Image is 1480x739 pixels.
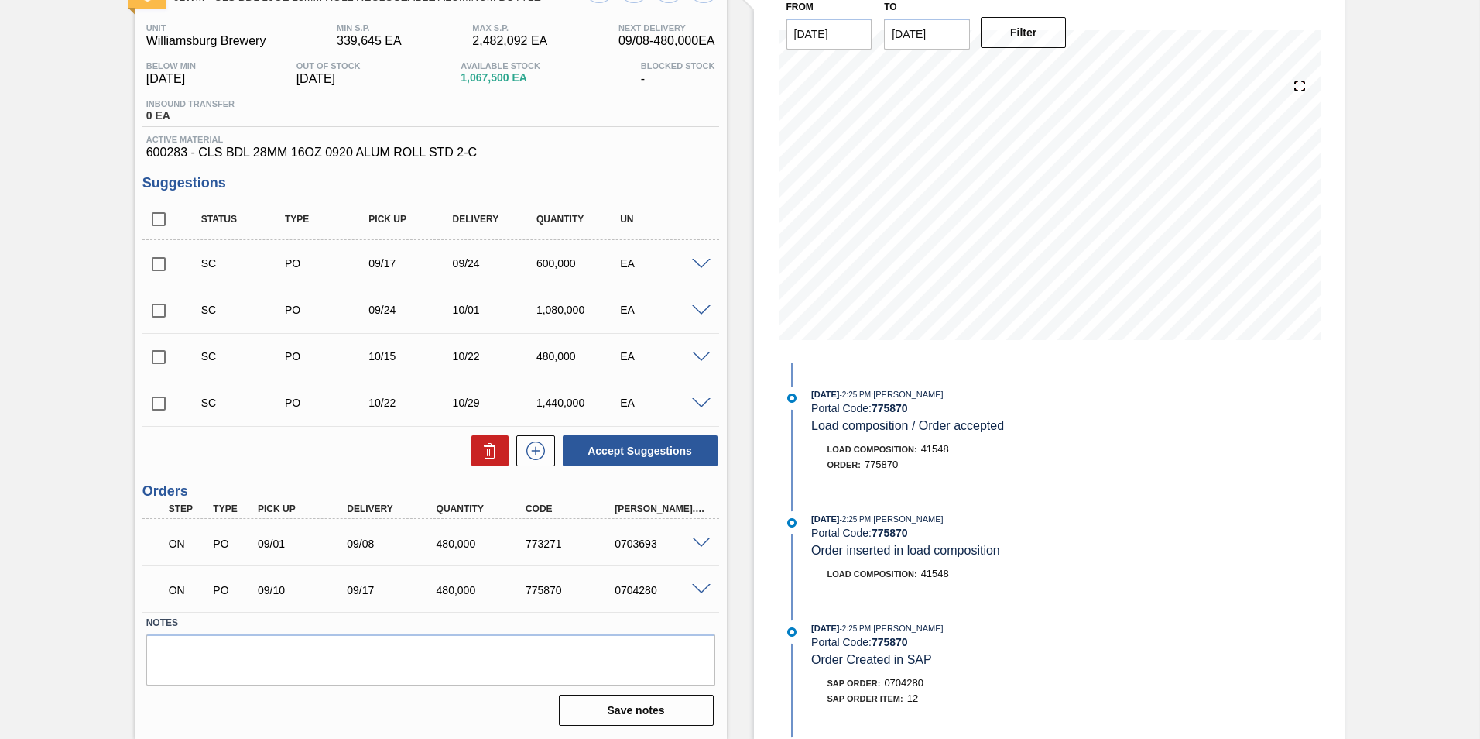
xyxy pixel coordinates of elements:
[811,624,839,633] span: [DATE]
[921,443,949,455] span: 41548
[871,390,944,399] span: : [PERSON_NAME]
[197,304,291,316] div: Suggestion Created
[884,677,923,689] span: 0704280
[449,350,543,363] div: 10/22/2025
[197,397,291,409] div: Suggestion Created
[827,569,917,579] span: Load Composition :
[449,257,543,270] div: 09/24/2025
[522,538,622,550] div: 773271
[616,214,710,225] div: UN
[522,584,622,596] div: 775870
[840,515,872,524] span: - 2:25 PM
[337,23,402,33] span: MIN S.P.
[827,679,881,688] span: SAP Order:
[811,544,1000,557] span: Order inserted in load composition
[165,504,211,514] div: Step
[146,612,715,634] label: Notes
[827,694,903,703] span: SAP Order Item:
[872,636,908,648] strong: 775870
[281,304,375,316] div: Purchase order
[811,636,1179,648] div: Portal Code:
[146,110,235,122] span: 0 EA
[165,573,211,607] div: Negotiating Order
[827,460,861,469] span: Order :
[509,435,555,466] div: New suggestion
[618,23,715,33] span: Next Delivery
[811,527,1179,539] div: Portal Code:
[865,459,898,470] span: 775870
[449,304,543,316] div: 10/01/2025
[365,257,458,270] div: 09/17/2025
[533,397,626,409] div: 1,440,000
[611,504,711,514] div: [PERSON_NAME]. ID
[461,61,540,70] span: Available Stock
[433,584,533,596] div: 480,000
[555,434,719,468] div: Accept Suggestions
[449,397,543,409] div: 10/29/2025
[787,394,797,403] img: atual
[884,2,896,12] label: to
[433,538,533,550] div: 480,000
[533,214,626,225] div: Quantity
[254,538,354,550] div: 09/01/2025
[296,61,361,70] span: Out Of Stock
[343,538,443,550] div: 09/08/2025
[365,397,458,409] div: 10/22/2025
[365,214,458,225] div: Pick up
[281,214,375,225] div: Type
[165,527,211,561] div: Negotiating Order
[146,99,235,108] span: Inbound Transfer
[641,61,715,70] span: Blocked Stock
[533,257,626,270] div: 600,000
[169,584,207,596] p: ON
[981,17,1067,48] button: Filter
[197,257,291,270] div: Suggestion Created
[209,504,255,514] div: Type
[786,19,872,50] input: mm/dd/yyyy
[343,584,443,596] div: 09/17/2025
[254,584,354,596] div: 09/10/2025
[281,257,375,270] div: Purchase order
[921,568,949,579] span: 41548
[811,653,932,666] span: Order Created in SAP
[337,34,402,48] span: 339,645 EA
[197,214,291,225] div: Status
[811,514,839,524] span: [DATE]
[142,483,719,500] h3: Orders
[872,527,908,539] strong: 775870
[827,445,917,454] span: Load Composition :
[533,304,626,316] div: 1,080,000
[472,34,547,48] span: 2,482,092 EA
[146,146,715,160] span: 600283 - CLS BDL 28MM 16OZ 0920 ALUM ROLL STD 2-C
[146,135,715,144] span: Active Material
[343,504,443,514] div: Delivery
[611,538,711,550] div: 0703693
[787,518,797,528] img: atual
[449,214,543,225] div: Delivery
[616,350,710,363] div: EA
[907,693,918,704] span: 12
[786,2,814,12] label: From
[616,257,710,270] div: EA
[840,390,872,399] span: - 2:25 PM
[811,419,1004,432] span: Load composition / Order accepted
[618,34,715,48] span: 09/08 - 480,000 EA
[146,72,196,86] span: [DATE]
[146,23,266,33] span: Unit
[811,402,1179,414] div: Portal Code:
[146,61,196,70] span: Below Min
[872,402,908,414] strong: 775870
[871,514,944,524] span: : [PERSON_NAME]
[254,504,354,514] div: Pick up
[563,435,718,466] button: Accept Suggestions
[472,23,547,33] span: MAX S.P.
[142,175,719,191] h3: Suggestions
[787,627,797,637] img: atual
[197,350,291,363] div: Suggestion Created
[884,19,970,50] input: mm/dd/yyyy
[611,584,711,596] div: 0704280
[871,624,944,633] span: : [PERSON_NAME]
[464,435,509,466] div: Delete Suggestions
[616,304,710,316] div: EA
[559,695,714,726] button: Save notes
